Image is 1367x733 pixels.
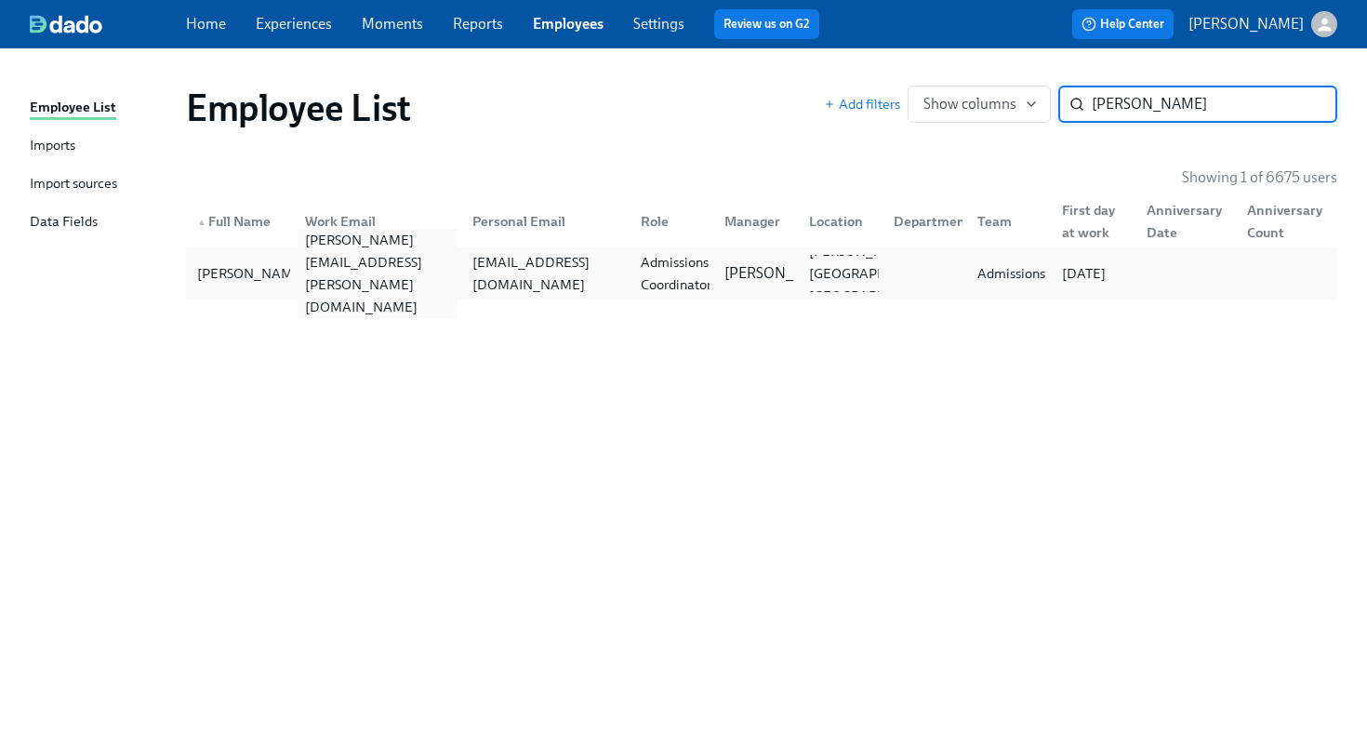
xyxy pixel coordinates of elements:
[298,229,458,318] div: [PERSON_NAME][EMAIL_ADDRESS][PERSON_NAME][DOMAIN_NAME]
[186,15,226,33] a: Home
[298,210,458,233] div: Work Email
[1188,11,1337,37] button: [PERSON_NAME]
[1182,167,1337,188] p: Showing 1 of 6675 users
[1082,15,1164,33] span: Help Center
[723,15,810,33] a: Review us on G2
[1240,199,1334,244] div: Anniversary Count
[453,15,503,33] a: Reports
[186,247,1337,300] a: [PERSON_NAME][PERSON_NAME][EMAIL_ADDRESS][PERSON_NAME][DOMAIN_NAME][EMAIL_ADDRESS][DOMAIN_NAME]Ad...
[30,97,171,120] a: Employee List
[1092,86,1337,123] input: Search by name
[633,251,719,296] div: Admissions Coordinator
[1188,14,1304,34] p: [PERSON_NAME]
[30,211,171,234] a: Data Fields
[30,173,117,196] div: Import sources
[1072,9,1174,39] button: Help Center
[30,173,171,196] a: Import sources
[886,210,978,233] div: Department
[190,203,290,240] div: ▲Full Name
[1232,203,1334,240] div: Anniversary Count
[1132,203,1233,240] div: Anniversary Date
[970,210,1047,233] div: Team
[970,262,1053,285] div: Admissions
[1047,203,1132,240] div: First day at work
[1055,199,1132,244] div: First day at work
[190,262,313,285] div: [PERSON_NAME]
[633,15,684,33] a: Settings
[190,210,290,233] div: Full Name
[794,203,879,240] div: Location
[714,9,819,39] button: Review us on G2
[717,210,794,233] div: Manager
[30,135,75,158] div: Imports
[923,95,1035,113] span: Show columns
[1055,262,1132,285] div: [DATE]
[290,203,458,240] div: Work Email
[802,240,953,307] div: [PERSON_NAME] [GEOGRAPHIC_DATA] [GEOGRAPHIC_DATA]
[30,211,98,234] div: Data Fields
[30,135,171,158] a: Imports
[30,15,102,33] img: dado
[802,210,879,233] div: Location
[879,203,963,240] div: Department
[458,203,626,240] div: Personal Email
[256,15,332,33] a: Experiences
[633,210,710,233] div: Role
[30,15,186,33] a: dado
[186,86,411,130] h1: Employee List
[710,203,794,240] div: Manager
[197,218,206,227] span: ▲
[362,15,423,33] a: Moments
[908,86,1051,123] button: Show columns
[30,97,116,120] div: Employee List
[626,203,710,240] div: Role
[824,95,900,113] button: Add filters
[1139,199,1233,244] div: Anniversary Date
[465,210,626,233] div: Personal Email
[962,203,1047,240] div: Team
[465,251,626,296] div: [EMAIL_ADDRESS][DOMAIN_NAME]
[724,263,840,284] p: [PERSON_NAME]
[533,15,604,33] a: Employees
